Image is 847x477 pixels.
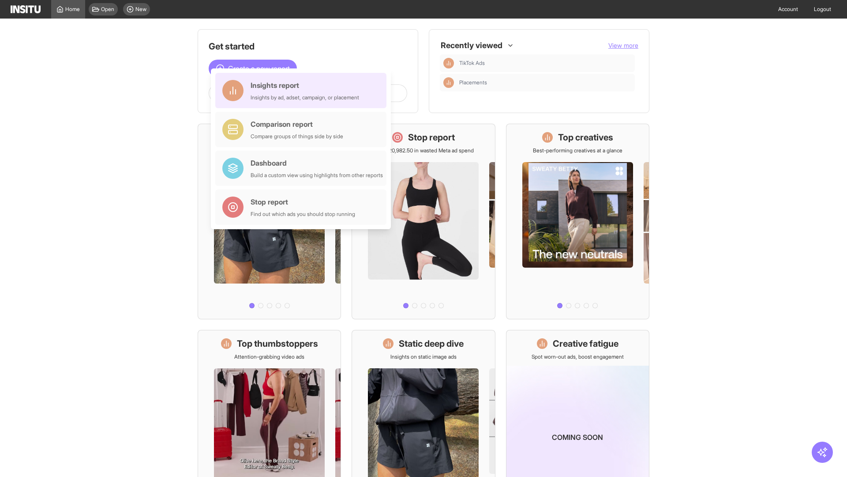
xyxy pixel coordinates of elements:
[251,80,359,91] div: Insights report
[399,337,464,350] h1: Static deep dive
[352,124,495,319] a: Stop reportSave £20,982.50 in wasted Meta ad spend
[135,6,146,13] span: New
[373,147,474,154] p: Save £20,982.50 in wasted Meta ad spend
[608,41,638,50] button: View more
[101,6,114,13] span: Open
[209,40,407,53] h1: Get started
[251,158,383,168] div: Dashboard
[251,94,359,101] div: Insights by ad, adset, campaign, or placement
[443,77,454,88] div: Insights
[251,197,355,207] div: Stop report
[459,79,487,86] span: Placements
[558,131,613,144] h1: Top creatives
[228,63,290,74] span: Create a new report
[251,211,355,218] div: Find out which ads you should stop running
[459,79,631,86] span: Placements
[251,172,383,179] div: Build a custom view using highlights from other reports
[251,133,343,140] div: Compare groups of things side by side
[408,131,455,144] h1: Stop report
[234,353,304,360] p: Attention-grabbing video ads
[533,147,622,154] p: Best-performing creatives at a glance
[459,60,485,67] span: TikTok Ads
[11,5,41,13] img: Logo
[608,42,638,49] span: View more
[459,60,631,67] span: TikTok Ads
[198,124,341,319] a: What's live nowSee all active ads instantly
[209,60,297,77] button: Create a new report
[65,6,80,13] span: Home
[443,58,454,68] div: Insights
[237,337,318,350] h1: Top thumbstoppers
[506,124,649,319] a: Top creativesBest-performing creatives at a glance
[251,119,343,129] div: Comparison report
[390,353,457,360] p: Insights on static image ads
